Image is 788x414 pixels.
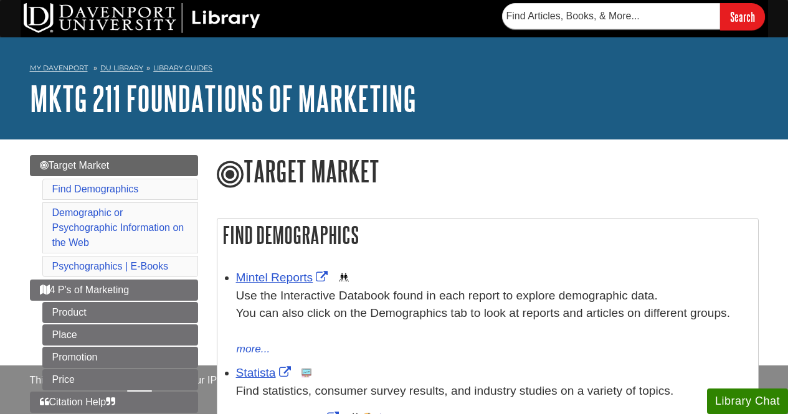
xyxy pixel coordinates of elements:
span: Citation Help [40,397,116,407]
img: Demographics [339,273,349,283]
a: Library Guides [153,64,212,72]
button: Library Chat [707,388,788,414]
a: Link opens in new window [236,271,331,284]
input: Find Articles, Books, & More... [502,3,720,29]
h1: Target Market [217,155,759,190]
a: Product [42,302,198,323]
a: MKTG 211 Foundations of Marketing [30,79,416,118]
a: 4 P's of Marketing [30,280,198,301]
a: Psychographics | E-Books [52,261,168,271]
p: Find statistics, consumer survey results, and industry studies on a variety of topics. [236,382,752,400]
div: Use the Interactive Databook found in each report to explore demographic data. You can also click... [236,287,752,341]
a: Promotion [42,347,198,368]
h2: Find Demographics [217,219,758,252]
a: Price [42,369,198,390]
a: Demographic or Psychographic Information on the Web [52,207,184,248]
a: Find Demographics [52,184,139,194]
a: Link opens in new window [236,366,294,379]
a: DU Library [100,64,143,72]
a: My Davenport [30,63,88,73]
span: 4 P's of Marketing [40,285,130,295]
a: Place [42,324,198,346]
nav: breadcrumb [30,60,759,80]
button: more... [236,341,271,358]
img: DU Library [24,3,260,33]
span: Target Market [40,160,110,171]
a: Target Market [30,155,198,176]
img: Statistics [301,368,311,378]
a: Citation Help [30,392,198,413]
input: Search [720,3,765,30]
form: Searches DU Library's articles, books, and more [502,3,765,30]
